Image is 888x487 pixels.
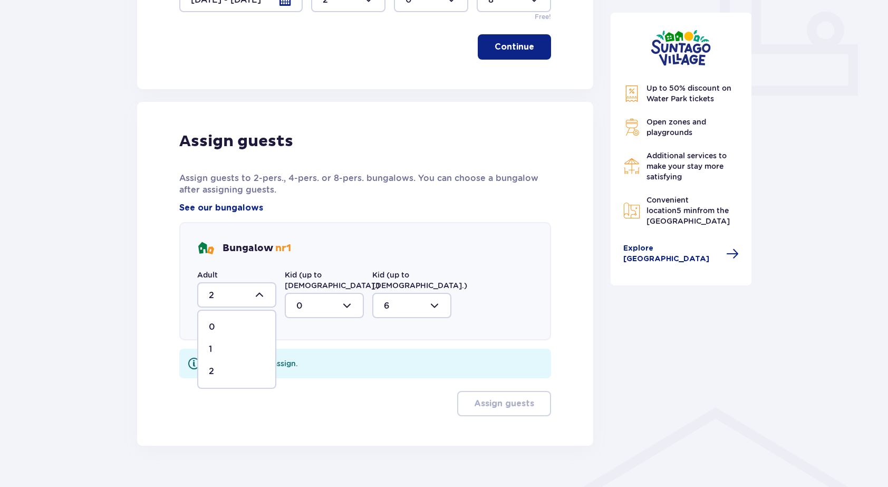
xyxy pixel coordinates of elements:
span: 5 min [677,206,697,215]
span: Explore [GEOGRAPHIC_DATA] [623,243,720,264]
a: See our bungalows [179,202,263,214]
label: Kid (up to [DEMOGRAPHIC_DATA].) [372,270,467,291]
p: 1 [209,343,212,355]
span: Additional services to make your stay more satisfying [646,151,727,181]
p: Assign guests [179,131,293,151]
img: Suntago Village [651,30,711,66]
span: nr 1 [275,242,291,254]
p: Bungalow [223,242,291,255]
p: Free! [535,12,551,22]
label: Kid (up to [DEMOGRAPHIC_DATA].) [285,270,380,291]
img: Restaurant Icon [623,158,640,175]
button: Assign guests [457,391,551,416]
label: Adult [197,270,218,280]
p: Continue [495,41,534,53]
img: Discount Icon [623,85,640,102]
p: Assign guests to 2-pers., 4-pers. or 8-pers. bungalows. You can choose a bungalow after assigning... [179,173,551,196]
img: bungalows Icon [197,240,214,257]
button: Continue [478,34,551,60]
span: Open zones and playgrounds [646,118,706,137]
img: Map Icon [623,202,640,219]
p: Assign guests [474,398,534,409]
a: Explore [GEOGRAPHIC_DATA] [623,243,739,264]
span: Convenient location from the [GEOGRAPHIC_DATA] [646,196,730,225]
p: 2 [209,366,214,377]
img: Grill Icon [623,119,640,136]
p: 0 [209,321,215,333]
span: Up to 50% discount on Water Park tickets [646,84,731,103]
